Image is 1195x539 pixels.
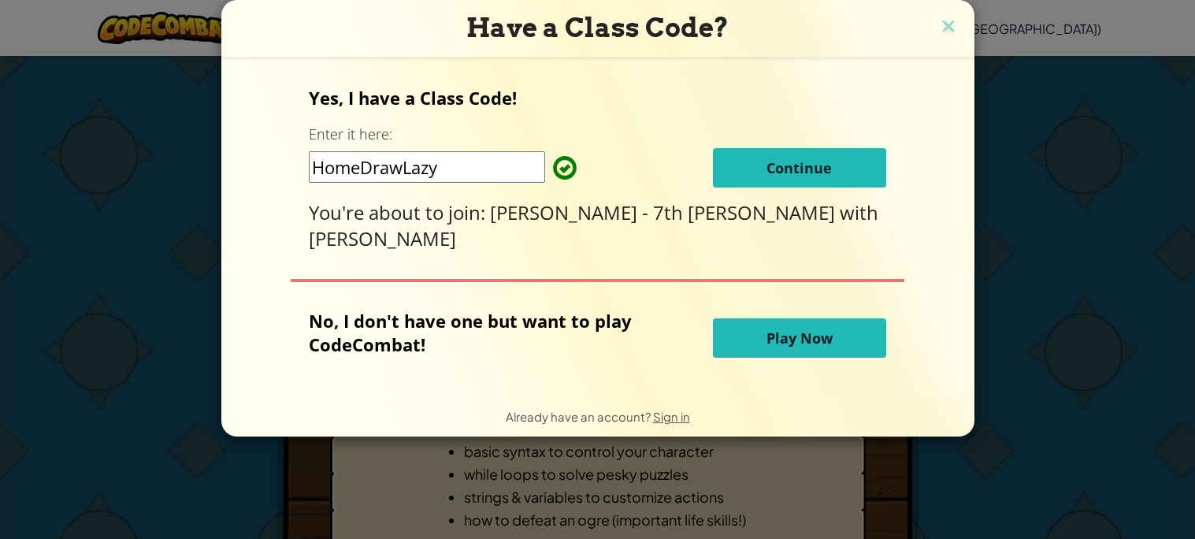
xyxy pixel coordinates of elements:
[309,86,886,110] p: Yes, I have a Class Code!
[766,158,832,177] span: Continue
[713,318,886,358] button: Play Now
[309,125,392,144] label: Enter it here:
[466,12,729,43] span: Have a Class Code?
[309,199,490,225] span: You're about to join:
[766,329,833,348] span: Play Now
[653,409,690,424] a: Sign in
[309,309,634,356] p: No, I don't have one but want to play CodeCombat!
[309,225,456,251] span: [PERSON_NAME]
[506,409,653,424] span: Already have an account?
[490,199,840,225] span: [PERSON_NAME] - 7th [PERSON_NAME]
[840,199,878,225] span: with
[713,148,886,188] button: Continue
[938,16,959,39] img: close icon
